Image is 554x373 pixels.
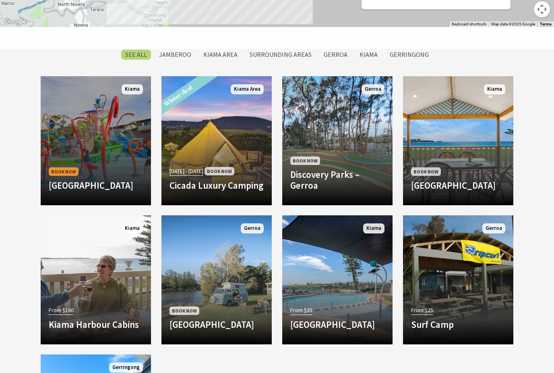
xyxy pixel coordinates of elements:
h4: [GEOGRAPHIC_DATA] [49,180,143,191]
a: Book Now [GEOGRAPHIC_DATA] [GEOGRAPHIC_DATA] has been family owned and operated for over 85… Kiama [41,76,151,205]
img: Google [2,17,29,27]
h4: Kiama Harbour Cabins [49,319,143,330]
a: Book Now [GEOGRAPHIC_DATA] Kiama [403,76,513,205]
label: Surrounding Areas [246,50,316,60]
h4: [GEOGRAPHIC_DATA] [290,319,384,330]
h4: Cicada Luxury Camping [170,180,264,191]
span: Kiama [484,84,505,94]
span: [DATE] - [DATE] [170,167,203,176]
span: Gerroa [241,223,264,233]
span: Kiama [122,84,143,94]
a: Book Now Discovery Parks – Gerroa Gerroa [282,76,393,205]
label: Gerroa [320,50,351,60]
span: Gerroa [482,223,505,233]
button: Keyboard shortcuts [452,21,486,27]
span: From $25 [411,306,433,315]
span: Kiama [363,223,384,233]
span: Map data ©2025 Google [491,22,535,26]
p: [GEOGRAPHIC_DATA] has been family owned and operated for over 85… [49,197,143,226]
h4: [GEOGRAPHIC_DATA] [411,180,505,191]
span: Book Now [49,167,79,176]
button: Map camera controls [534,1,550,17]
a: Book Now [GEOGRAPHIC_DATA] Gerroa [161,215,272,344]
span: Gerroa [362,84,384,94]
label: Kiama Area [199,50,242,60]
label: SEE All [121,50,151,60]
a: From $35 [GEOGRAPHIC_DATA] Kiama [282,215,393,344]
span: From $160 [49,306,74,315]
span: Book Now [205,167,234,175]
h4: Discovery Parks – Gerroa [290,169,384,191]
h4: [GEOGRAPHIC_DATA] [170,319,264,330]
label: Kiama [356,50,382,60]
span: Kiama Area [231,84,264,94]
label: Gerringong [386,50,433,60]
label: Jamberoo [155,50,195,60]
span: Book Now [411,167,441,176]
a: Terms [540,22,552,27]
span: Gerringong [109,363,143,373]
h4: Surf Camp [411,319,505,330]
span: From $35 [290,306,312,315]
span: Book Now [290,156,320,165]
span: Kiama [122,223,143,233]
a: Another Image Used [DATE] - [DATE] Book Now Cicada Luxury Camping Kiama Area [161,76,272,205]
a: From $160 Kiama Harbour Cabins Kiama [41,215,151,344]
a: Another Image Used From $25 Surf Camp Gerroa [403,215,513,344]
span: Book Now [170,306,199,315]
a: Click to see this area on Google Maps [2,17,29,27]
